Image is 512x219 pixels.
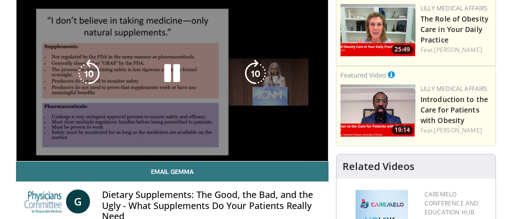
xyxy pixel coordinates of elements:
[391,125,413,134] span: 19:14
[420,84,488,93] a: Lilly Medical Affairs
[420,14,488,44] a: The Role of Obesity Care in Your Daily Practice
[342,160,414,172] h4: Related Videos
[340,84,415,137] img: acc2e291-ced4-4dd5-b17b-d06994da28f3.png.150x105_q85_crop-smart_upscale.png
[420,45,491,54] div: Feat.
[340,4,415,56] a: 25:49
[24,189,62,213] img: Physicians Committee for Responsible Medicine
[434,45,481,54] a: [PERSON_NAME]
[340,70,386,79] small: Featured Video
[420,94,488,125] a: Introduction to the Care for Patients with Obesity
[420,4,488,12] a: Lilly Medical Affairs
[16,161,328,181] a: Email Gemma
[340,84,415,137] a: 19:14
[420,126,491,135] div: Feat.
[434,126,481,134] a: [PERSON_NAME]
[66,189,90,213] a: G
[391,45,413,54] span: 25:49
[340,4,415,56] img: e1208b6b-349f-4914-9dd7-f97803bdbf1d.png.150x105_q85_crop-smart_upscale.png
[424,190,478,216] a: CaReMeLO Conference and Education Hub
